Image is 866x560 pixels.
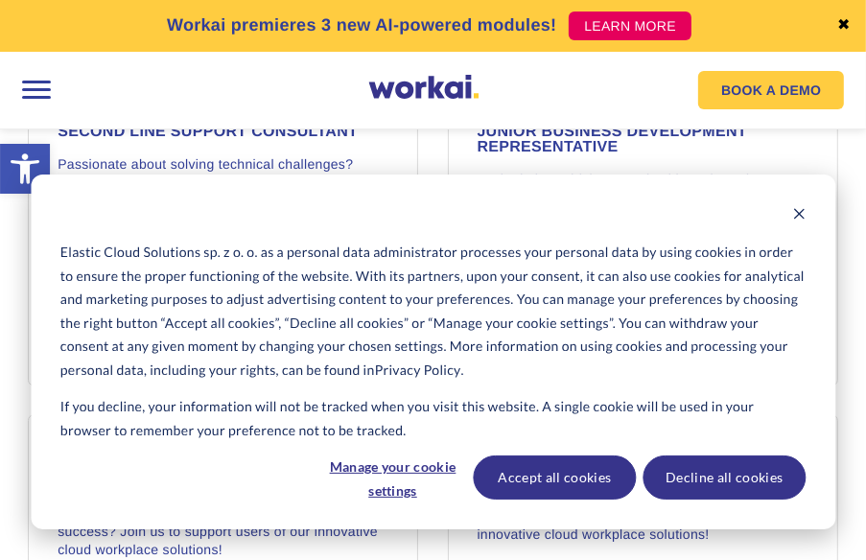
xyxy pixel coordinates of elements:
[478,125,808,155] h4: Junior Business Development Representative
[60,395,806,442] p: If you decline, your information will not be tracked when you visit this website. A single cookie...
[58,125,388,140] h4: SECOND LINE SUPPORT CONSULTANT
[698,71,844,109] a: BOOK A DEMO
[31,175,835,529] div: Cookie banner
[60,241,806,382] p: Elastic Cloud Solutions sp. z o. o. as a personal data administrator processes your personal data...
[58,155,388,229] p: Passionate about solving technical challenges? Ready to support clients with innovative solutions...
[569,12,691,40] a: LEARN MORE
[13,85,433,400] a: SECOND LINE SUPPORT CONSULTANT Passionate about solving technical challenges? Ready to support cl...
[478,171,808,263] p: Excited about driving growth with cutting-edge software? Ready to kickstart your career in busine...
[375,359,461,383] a: Privacy Policy
[474,455,637,500] button: Accept all cookies
[643,455,806,500] button: Decline all cookies
[792,204,806,228] button: Dismiss cookie banner
[837,18,851,34] a: ✖
[319,455,467,500] button: Manage your cookie settings
[167,12,557,38] p: Workai premieres 3 new AI-powered modules!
